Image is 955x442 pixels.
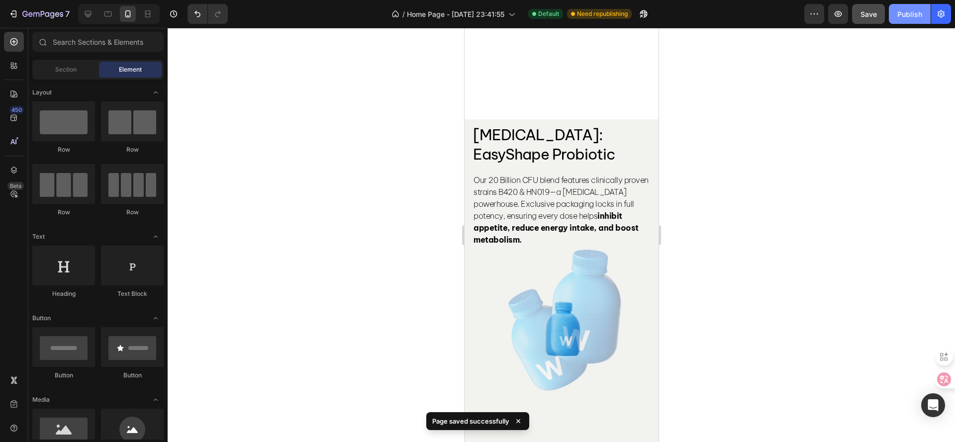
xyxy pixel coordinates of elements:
[921,393,945,417] div: Open Intercom Messenger
[432,416,509,426] p: Page saved successfully
[32,371,95,380] div: Button
[101,371,164,380] div: Button
[101,145,164,154] div: Row
[860,10,877,18] span: Save
[577,9,628,18] span: Need republishing
[538,9,559,18] span: Default
[897,9,922,19] div: Publish
[32,208,95,217] div: Row
[32,314,51,323] span: Button
[65,8,70,20] p: 7
[9,106,24,114] div: 450
[852,4,885,24] button: Save
[4,4,74,24] button: 7
[889,4,931,24] button: Publish
[119,65,142,74] span: Element
[101,208,164,217] div: Row
[148,392,164,408] span: Toggle open
[32,289,95,298] div: Heading
[32,88,52,97] span: Layout
[188,4,228,24] div: Undo/Redo
[148,229,164,245] span: Toggle open
[148,310,164,326] span: Toggle open
[32,232,45,241] span: Text
[465,28,659,442] iframe: Design area
[7,182,24,190] div: Beta
[407,9,504,19] span: Home Page - [DATE] 23:41:55
[55,65,77,74] span: Section
[402,9,405,19] span: /
[32,145,95,154] div: Row
[32,32,164,52] input: Search Sections & Elements
[101,289,164,298] div: Text Block
[32,395,50,404] span: Media
[148,85,164,100] span: Toggle open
